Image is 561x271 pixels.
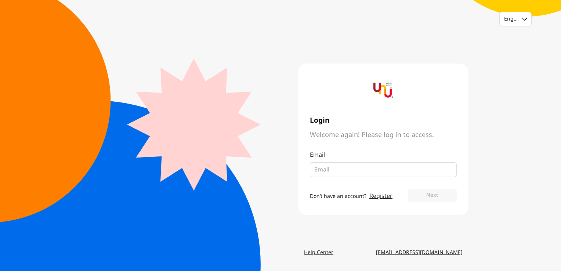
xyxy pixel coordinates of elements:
[504,15,518,23] div: English
[298,246,339,259] a: Help Center
[373,80,393,100] img: yournextu-logo-vertical-compact-v2.png
[408,189,457,202] button: Next
[310,116,457,125] span: Login
[310,131,457,140] span: Welcome again! Please log in to access.
[370,246,468,259] a: [EMAIL_ADDRESS][DOMAIN_NAME]
[314,165,446,174] input: Email
[310,151,457,159] p: Email
[310,192,366,200] span: Don’t have an account?
[369,192,392,200] a: Register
